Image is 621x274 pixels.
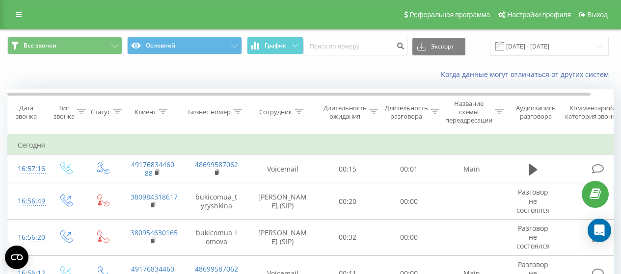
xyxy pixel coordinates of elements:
button: Все звонки [7,37,122,54]
div: Дата звонка [8,104,44,121]
div: Аудиозапись разговора [512,104,560,121]
td: [PERSON_NAME] (SIP) [248,183,317,220]
div: Бизнес номер [188,108,231,116]
td: Main [440,155,504,183]
td: [PERSON_NAME] (SIP) [248,220,317,256]
a: 48699587062 [195,160,238,169]
input: Поиск по номеру [303,38,407,55]
span: Все звонки [24,42,56,50]
td: 00:15 [317,155,378,183]
a: 380984318617 [131,192,178,201]
div: Тип звонка [54,104,75,121]
td: 00:00 [378,220,440,256]
span: Разговор не состоялся [516,187,550,214]
div: Комментарий/категория звонка [564,104,621,121]
span: Реферальная программа [409,11,490,19]
button: Экспорт [412,38,465,55]
div: Сотрудник [259,108,292,116]
a: Когда данные могут отличаться от других систем [441,70,614,79]
td: bukicomua_tyryshkina [185,183,248,220]
div: Open Intercom Messenger [588,219,611,242]
div: 16:57:16 [18,159,37,178]
span: Выход [587,11,608,19]
button: График [247,37,303,54]
button: Open CMP widget [5,246,28,269]
span: График [265,42,286,49]
div: 16:56:20 [18,228,37,247]
td: 00:00 [378,183,440,220]
td: 00:32 [317,220,378,256]
a: 48699587062 [195,264,238,274]
div: 16:56:49 [18,192,37,211]
a: 4917683446088 [131,160,174,178]
div: Клиент [135,108,156,116]
span: Настройки профиля [507,11,571,19]
td: Voicemail [248,155,317,183]
td: 00:20 [317,183,378,220]
td: bukicomua_lomova [185,220,248,256]
div: Статус [91,108,110,116]
a: 380954630165 [131,228,178,237]
div: Длительность ожидания [324,104,367,121]
button: Основной [127,37,242,54]
span: Разговор не состоялся [516,224,550,250]
div: Название схемы переадресации [445,100,492,125]
div: Длительность разговора [385,104,428,121]
td: 00:01 [378,155,440,183]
